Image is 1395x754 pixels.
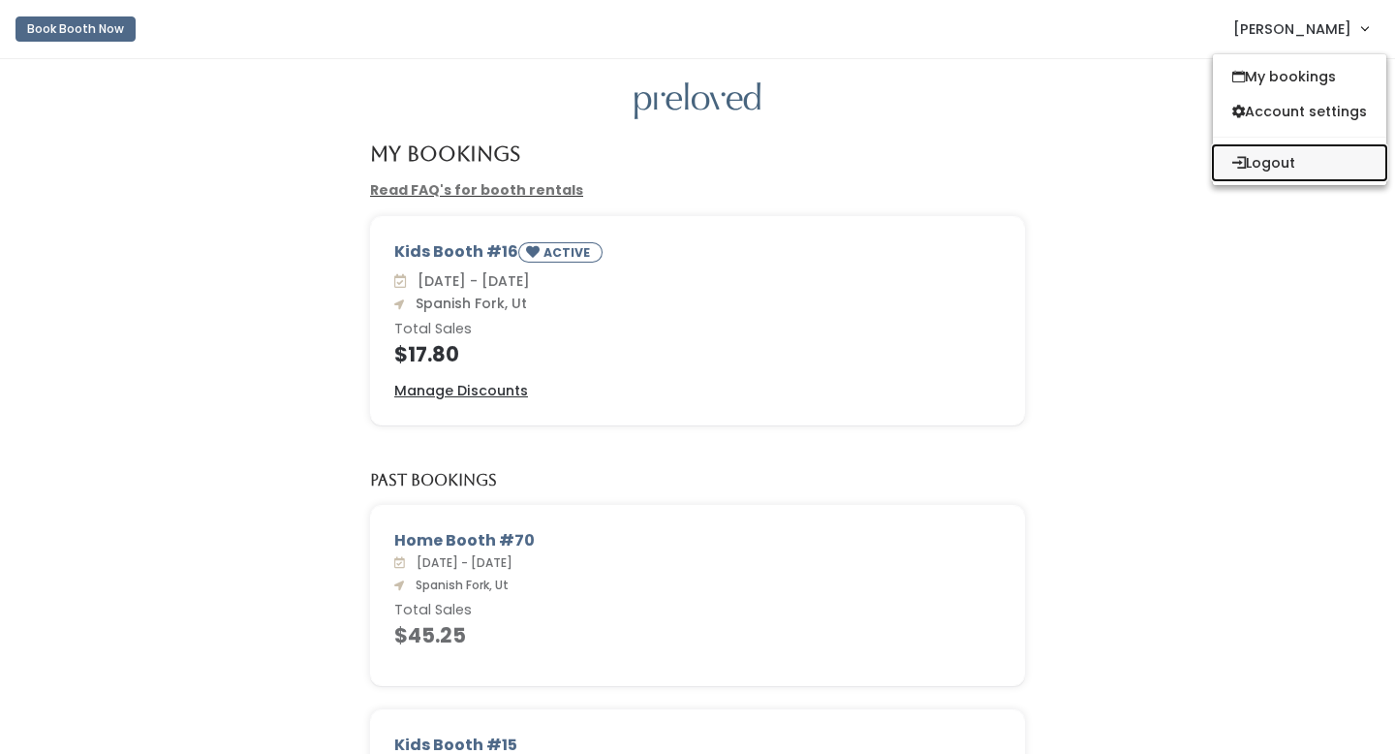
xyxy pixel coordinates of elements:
[1213,59,1386,94] a: My bookings
[370,472,497,489] h5: Past Bookings
[410,271,530,291] span: [DATE] - [DATE]
[394,343,1001,365] h4: $17.80
[408,294,527,313] span: Spanish Fork, Ut
[394,381,528,401] a: Manage Discounts
[15,8,136,50] a: Book Booth Now
[1233,18,1351,40] span: [PERSON_NAME]
[370,180,583,200] a: Read FAQ's for booth rentals
[394,603,1001,618] h6: Total Sales
[15,16,136,42] button: Book Booth Now
[635,82,760,120] img: preloved logo
[370,142,520,165] h4: My Bookings
[543,244,594,261] small: ACTIVE
[408,577,509,593] span: Spanish Fork, Ut
[1213,94,1386,129] a: Account settings
[394,624,1001,646] h4: $45.25
[1214,8,1387,49] a: [PERSON_NAME]
[409,554,512,571] span: [DATE] - [DATE]
[394,322,1001,337] h6: Total Sales
[394,381,528,400] u: Manage Discounts
[1213,145,1386,180] button: Logout
[394,529,1001,552] div: Home Booth #70
[394,240,1001,270] div: Kids Booth #16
